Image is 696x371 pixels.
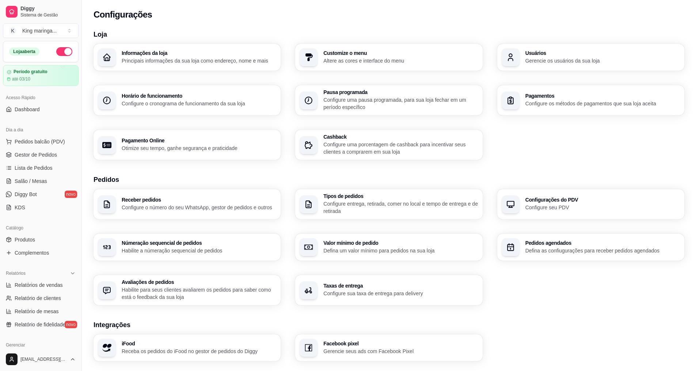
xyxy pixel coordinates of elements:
[295,275,482,305] button: Taxas de entregaConfigure sua taxa de entrega para delivery
[94,29,684,40] h3: Loja
[3,149,79,161] a: Gestor de Pedidos
[14,69,47,75] article: Período gratuito
[94,320,684,330] h3: Integrações
[15,308,59,315] span: Relatório de mesas
[323,134,478,139] h3: Cashback
[15,281,63,289] span: Relatórios de vendas
[295,189,482,219] button: Tipos de pedidosConfigure entrega, retirada, comer no local e tempo de entrega e de retirada
[94,9,152,20] h2: Configurações
[3,202,79,213] a: KDS
[3,23,79,38] button: Select a team
[3,3,79,20] a: DiggySistema de Gestão
[3,92,79,104] div: Acesso Rápido
[15,236,35,243] span: Produtos
[323,57,478,64] p: Altere as cores e interface do menu
[122,240,276,246] h3: Númeração sequencial de pedidos
[122,197,276,202] h3: Receber pedidos
[122,204,276,211] p: Configure o número do seu WhatsApp, gestor de pedidos e outros
[3,339,79,351] div: Gerenciar
[3,222,79,234] div: Catálogo
[3,162,79,174] a: Lista de Pedidos
[15,177,47,185] span: Salão / Mesas
[15,321,65,328] span: Relatório de fidelidade
[122,280,276,285] h3: Avaliações de pedidos
[94,130,281,160] button: Pagamento OnlineOtimize seu tempo, ganhe segurança e praticidade
[20,12,76,18] span: Sistema de Gestão
[497,85,684,115] button: PagamentosConfigure os métodos de pagamentos que sua loja aceita
[323,290,478,297] p: Configure sua taxa de entrega para delivery
[525,100,680,107] p: Configure os métodos de pagamentos que sua loja aceita
[323,240,478,246] h3: Valor mínimo de pedido
[6,270,26,276] span: Relatórios
[295,234,482,261] button: Valor mínimo de pedidoDefina um valor mínimo para pedidos na sua loja
[122,57,276,64] p: Principais informações da sua loja como endereço, nome e mais
[3,292,79,304] a: Relatório de clientes
[497,44,684,71] button: UsuáriosGerencie os usuários da sua loja
[15,138,65,145] span: Pedidos balcão (PDV)
[15,204,25,211] span: KDS
[122,341,276,346] h3: iFood
[94,275,281,305] button: Avaliações de pedidosHabilite para seus clientes avaliarem os pedidos para saber como está o feed...
[525,204,680,211] p: Configure seu PDV
[122,145,276,152] p: Otimize seu tempo, ganhe segurança e praticidade
[3,351,79,368] button: [EMAIL_ADDRESS][DOMAIN_NAME]
[295,85,482,115] button: Pausa programadaConfigure uma pausa programada, para sua loja fechar em um período específico
[15,191,37,198] span: Diggy Bot
[3,279,79,291] a: Relatórios de vendas
[94,334,281,361] button: iFoodReceba os pedidos do iFood no gestor de pedidos do Diggy
[9,27,16,34] span: K
[323,247,478,254] p: Defina um valor mínimo para pedidos na sua loja
[323,341,478,346] h3: Facebook pixel
[12,76,30,82] article: até 03/10
[94,175,684,185] h3: Pedidos
[20,356,67,362] span: [EMAIL_ADDRESS][DOMAIN_NAME]
[15,106,40,113] span: Dashboard
[94,44,281,71] button: Informações da lojaPrincipais informações da sua loja como endereço, nome e mais
[122,93,276,98] h3: Horário de funcionamento
[122,138,276,143] h3: Pagamento Online
[122,50,276,56] h3: Informações da loja
[497,189,684,219] button: Configurações do PDVConfigure seu PDV
[323,194,478,199] h3: Tipos de pedidos
[3,124,79,136] div: Dia a dia
[3,65,79,86] a: Período gratuitoaté 03/10
[15,295,61,302] span: Relatório de clientes
[3,188,79,200] a: Diggy Botnovo
[323,283,478,288] h3: Taxas de entrega
[94,85,281,115] button: Horário de funcionamentoConfigure o cronograma de funcionamento da sua loja
[525,247,680,254] p: Defina as confiugurações para receber pedidos agendados
[525,50,680,56] h3: Usuários
[15,249,49,256] span: Complementos
[20,5,76,12] span: Diggy
[497,234,684,261] button: Pedidos agendadosDefina as confiugurações para receber pedidos agendados
[3,104,79,115] a: Dashboard
[295,44,482,71] button: Customize o menuAltere as cores e interface do menu
[94,189,281,219] button: Receber pedidosConfigure o número do seu WhatsApp, gestor de pedidos e outros
[525,197,680,202] h3: Configurações do PDV
[295,334,482,361] button: Facebook pixelGerencie seus ads com Facebook Pixel
[323,96,478,111] p: Configure uma pausa programada, para sua loja fechar em um período específico
[3,247,79,259] a: Complementos
[295,130,482,160] button: CashbackConfigure uma porcentagem de cashback para incentivar seus clientes a comprarem em sua loja
[9,48,39,56] div: Loja aberta
[3,234,79,246] a: Produtos
[122,100,276,107] p: Configure o cronograma de funcionamento da sua loja
[56,47,72,56] button: Alterar Status
[323,141,478,155] p: Configure uma porcentagem de cashback para incentivar seus clientes a comprarem em sua loja
[525,93,680,98] h3: Pagamentos
[122,348,276,355] p: Receba os pedidos do iFood no gestor de pedidos do Diggy
[122,286,276,301] p: Habilite para seus clientes avaliarem os pedidos para saber como está o feedback da sua loja
[94,234,281,261] button: Númeração sequencial de pedidosHabilite a númeração sequencial de pedidos
[525,57,680,64] p: Gerencie os usuários da sua loja
[15,164,53,172] span: Lista de Pedidos
[15,151,57,158] span: Gestor de Pedidos
[3,175,79,187] a: Salão / Mesas
[3,319,79,330] a: Relatório de fidelidadenovo
[323,200,478,215] p: Configure entrega, retirada, comer no local e tempo de entrega e de retirada
[323,90,478,95] h3: Pausa programada
[3,306,79,317] a: Relatório de mesas
[122,247,276,254] p: Habilite a númeração sequencial de pedidos
[323,50,478,56] h3: Customize o menu
[323,348,478,355] p: Gerencie seus ads com Facebook Pixel
[3,136,79,147] button: Pedidos balcão (PDV)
